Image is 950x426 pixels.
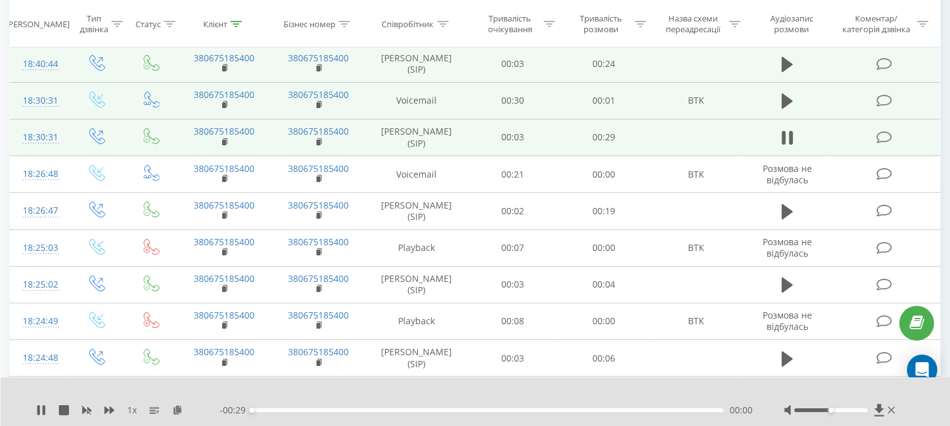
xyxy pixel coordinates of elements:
span: 00:00 [730,404,753,417]
a: 380675185400 [288,125,349,137]
div: Статус [135,18,161,29]
td: 00:29 [558,119,649,155]
td: Voicemail [366,156,468,193]
a: 380675185400 [194,162,254,174]
div: Клієнт [203,18,227,29]
td: 00:21 [468,156,559,193]
a: 380675185400 [288,52,349,64]
td: 00:19 [558,193,649,229]
td: Playback [366,303,468,339]
a: 380675185400 [194,52,254,64]
td: [PERSON_NAME] (SIP) [366,340,468,377]
td: 00:09 [468,377,559,413]
td: 00:04 [558,266,649,303]
td: ВТК [649,229,744,266]
a: 380675185400 [288,236,349,248]
div: 18:30:31 [23,88,55,113]
div: [PERSON_NAME] [6,18,70,29]
a: 380675185400 [288,309,349,321]
a: 380675185400 [194,88,254,100]
a: 380675185400 [194,125,254,137]
a: 380675185400 [194,346,254,358]
td: 00:03 [468,266,559,303]
div: Аудіозапис розмови [755,13,828,35]
a: 380675185400 [194,199,254,211]
td: 00:02 [468,193,559,229]
div: 18:26:47 [23,198,55,223]
td: [PERSON_NAME] (SIP) [366,266,468,303]
td: 00:08 [468,303,559,339]
td: Voicemail [366,82,468,119]
div: 18:40:44 [23,52,55,76]
td: 00:03 [468,119,559,155]
div: Коментар/категорія дзвінка [840,13,914,35]
div: Open Intercom Messenger [907,355,937,385]
a: 380675185400 [288,88,349,100]
td: 00:06 [558,340,649,377]
td: 00:00 [558,156,649,193]
td: ВТК [649,82,744,119]
div: 18:26:48 [23,162,55,186]
div: 18:25:02 [23,272,55,297]
td: 00:03 [468,46,559,82]
div: Тривалість очікування [479,13,541,35]
div: 18:30:31 [23,125,55,150]
a: 380675185400 [288,346,349,358]
div: Accessibility label [828,408,834,413]
td: 00:01 [558,82,649,119]
td: ВТК [649,377,744,413]
td: 00:24 [558,46,649,82]
div: Тип дзвінка [79,13,108,35]
div: 18:24:48 [23,346,55,370]
a: 380675185400 [194,272,254,284]
td: 00:07 [468,229,559,266]
td: Playback [366,229,468,266]
a: 380675185400 [288,272,349,284]
div: Бізнес номер [284,18,335,29]
td: ВТК [649,303,744,339]
td: 00:30 [468,82,559,119]
div: 18:24:49 [23,309,55,334]
td: 00:00 [558,303,649,339]
td: Playback [366,377,468,413]
span: Розмова не відбулась [763,309,812,332]
a: 380675185400 [194,236,254,248]
a: 380675185400 [194,309,254,321]
div: Accessibility label [249,408,254,413]
a: 380675185400 [288,199,349,211]
a: 380675185400 [288,162,349,174]
td: 00:03 [468,340,559,377]
span: 1 x [127,404,137,417]
span: - 00:29 [220,404,252,417]
span: Розмова не відбулась [763,162,812,186]
div: Співробітник [382,18,434,29]
td: [PERSON_NAME] (SIP) [366,119,468,155]
td: [PERSON_NAME] (SIP) [366,46,468,82]
div: Назва схеми переадресації [661,13,726,35]
span: Розмова не відбулась [763,236,812,259]
td: [PERSON_NAME] (SIP) [366,193,468,229]
td: ВТК [649,156,744,193]
td: 00:00 [558,229,649,266]
td: 00:00 [558,377,649,413]
div: Тривалість розмови [570,13,632,35]
div: 18:25:03 [23,236,55,260]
